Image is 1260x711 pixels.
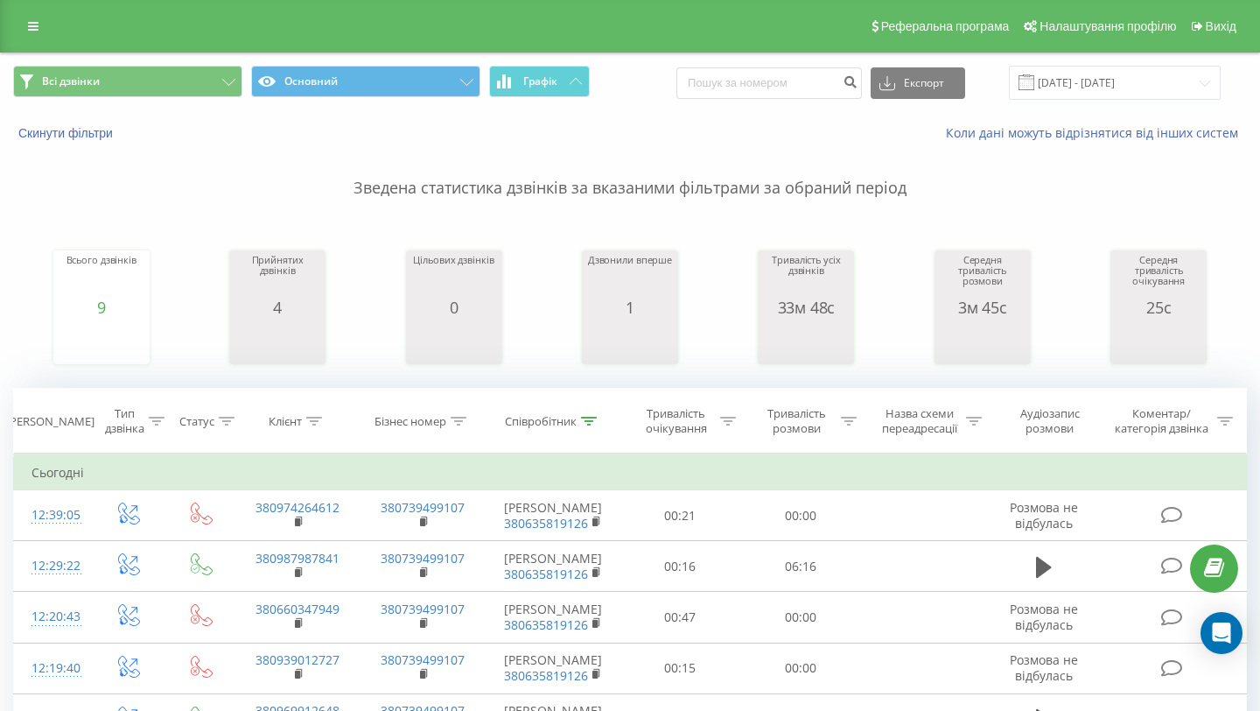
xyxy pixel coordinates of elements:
a: 380739499107 [381,499,465,516]
div: Дзвонили вперше [588,255,672,299]
span: Розмова не відбулась [1010,499,1078,531]
button: Основний [251,66,480,97]
a: 380974264612 [255,499,339,516]
div: Співробітник [505,414,577,429]
div: 4 [234,299,321,316]
a: 380987987841 [255,550,339,567]
button: Скинути фільтри [13,125,122,141]
div: Коментар/категорія дзвінка [1110,406,1213,436]
td: 00:16 [620,541,741,592]
span: Вихід [1206,19,1236,33]
span: Реферальна програма [881,19,1010,33]
div: 33м 48с [762,299,850,316]
td: [PERSON_NAME] [486,592,620,643]
button: Графік [489,66,590,97]
div: Тривалість усіх дзвінків [762,255,850,299]
div: 12:19:40 [31,651,73,686]
a: 380739499107 [381,550,465,567]
div: Аудіозапис розмови [1002,406,1097,436]
div: Бізнес номер [374,414,446,429]
input: Пошук за номером [676,67,862,99]
a: 380660347949 [255,601,339,617]
a: 380739499107 [381,601,465,617]
a: 380635819126 [504,515,588,531]
div: Тривалість розмови [756,406,836,436]
div: [PERSON_NAME] [6,414,94,429]
div: Тривалість очікування [636,406,717,436]
span: Розмова не відбулась [1010,601,1078,633]
div: Прийнятих дзвінків [234,255,321,299]
div: 3м 45с [939,299,1026,316]
span: Розмова не відбулась [1010,651,1078,684]
div: Назва схеми переадресації [877,406,962,436]
a: 380635819126 [504,667,588,684]
button: Всі дзвінки [13,66,242,97]
a: Коли дані можуть відрізнятися вiд інших систем [946,124,1247,141]
a: 380635819126 [504,616,588,633]
div: 12:39:05 [31,498,73,532]
td: 00:21 [620,490,741,541]
td: 00:47 [620,592,741,643]
td: 00:00 [740,643,861,693]
td: 06:16 [740,541,861,592]
div: Всього дзвінків [66,255,136,299]
a: 380635819126 [504,566,588,582]
div: Середня тривалість очікування [1115,255,1202,299]
td: [PERSON_NAME] [486,643,620,693]
div: 0 [413,299,493,316]
div: Середня тривалість розмови [939,255,1026,299]
td: [PERSON_NAME] [486,490,620,541]
div: 9 [66,299,136,316]
p: Зведена статистика дзвінків за вказаними фільтрами за обраний період [13,142,1247,200]
div: Клієнт [269,414,302,429]
div: 12:29:22 [31,549,73,583]
div: Статус [179,414,214,429]
a: 380739499107 [381,651,465,668]
td: 00:15 [620,643,741,693]
span: Графік [523,75,557,88]
td: 00:00 [740,490,861,541]
td: Сьогодні [14,455,1247,490]
span: Всі дзвінки [42,74,100,88]
div: 25с [1115,299,1202,316]
button: Експорт [871,67,965,99]
div: Тип дзвінка [105,406,144,436]
div: 1 [588,299,672,316]
div: Open Intercom Messenger [1200,612,1242,654]
td: [PERSON_NAME] [486,541,620,592]
a: 380939012727 [255,651,339,668]
span: Налаштування профілю [1039,19,1176,33]
td: 00:00 [740,592,861,643]
div: Цільових дзвінків [413,255,493,299]
div: 12:20:43 [31,600,73,634]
